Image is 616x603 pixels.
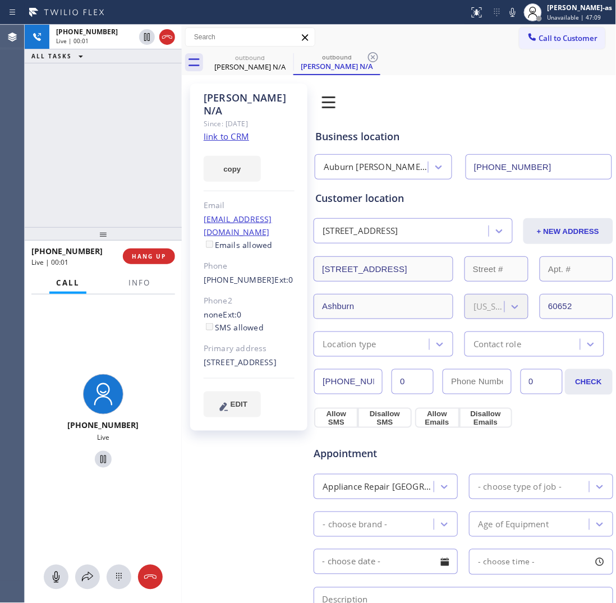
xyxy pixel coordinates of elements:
a: [EMAIL_ADDRESS][DOMAIN_NAME] [204,214,272,237]
div: [PERSON_NAME] N/A [204,91,295,117]
button: Call [49,272,86,294]
div: Phone [204,260,295,273]
span: [PHONE_NUMBER] [68,420,139,431]
div: outbound [295,53,379,61]
span: Live | 00:01 [56,37,89,45]
span: Live | 00:01 [31,257,68,267]
div: Auburn [PERSON_NAME] Appliance Repair [324,161,429,174]
span: Appointment [314,447,412,462]
button: Open dialpad [107,565,131,590]
span: Call [56,278,80,288]
input: Emails allowed [206,241,213,248]
div: Sean N/A [208,50,292,75]
div: Customer location [315,191,611,206]
div: Phone2 [204,294,295,307]
span: Call to Customer [539,33,598,43]
img: 0z2ufo+1LK1lpbjt5drc1XD0bnnlpun5fRe3jBXTlaPqG+JvTQggABAgRuCwj6M7qMMI5mZPQW9JGuOgECBAj8BAT92W+QEcb... [313,86,344,118]
button: ALL TASKS [25,49,94,63]
button: Disallow Emails [459,408,512,428]
div: Appliance Repair [GEOGRAPHIC_DATA] [323,480,435,493]
input: Ext. 2 [521,369,563,394]
input: Phone Number 2 [443,369,511,394]
a: [PHONE_NUMBER] [204,274,275,285]
button: Mute [44,565,68,590]
span: Live [97,433,109,443]
div: - choose brand - [323,518,387,531]
span: - choose time - [478,556,535,567]
button: Hang up [159,29,175,45]
div: [PERSON_NAME] N/A [295,61,379,71]
span: [PHONE_NUMBER] [56,27,118,36]
button: Open directory [75,565,100,590]
div: - choose type of job - [478,480,562,493]
button: Info [122,272,157,294]
button: Mute [505,4,521,20]
label: SMS allowed [204,322,264,333]
button: Hang up [138,565,163,590]
input: Search [186,28,315,46]
button: + NEW ADDRESS [523,218,613,244]
div: Contact role [474,338,521,351]
input: - choose date - [314,549,458,574]
input: Ext. [392,369,434,394]
div: Primary address [204,342,295,355]
input: Apt. # [540,256,613,282]
span: Info [128,278,150,288]
a: link to CRM [204,131,249,142]
button: Allow Emails [415,408,459,428]
span: HANG UP [132,252,166,260]
button: Allow SMS [314,408,358,428]
div: [PERSON_NAME] N/A [208,62,292,72]
input: Phone Number [314,369,383,394]
div: Location type [323,338,376,351]
div: [STREET_ADDRESS] [204,356,295,369]
span: EDIT [231,400,247,408]
label: Emails allowed [204,240,273,250]
div: Age of Equipment [478,518,549,531]
input: ZIP [540,294,613,319]
button: Disallow SMS [358,408,411,428]
button: copy [204,156,261,182]
div: [STREET_ADDRESS] [323,225,398,238]
button: EDIT [204,392,261,417]
div: Since: [DATE] [204,117,295,130]
input: SMS allowed [206,323,213,330]
button: HANG UP [123,248,175,264]
button: Hold Customer [139,29,155,45]
span: Ext: 0 [275,274,293,285]
span: [PHONE_NUMBER] [31,246,103,256]
button: Call to Customer [520,27,605,49]
div: Sean N/A [295,50,379,74]
input: Phone Number [466,154,612,179]
button: CHECK [565,369,613,395]
div: none [204,309,295,334]
input: Street # [465,256,528,282]
span: ALL TASKS [31,52,72,60]
span: Ext: 0 [223,309,242,320]
span: Unavailable | 47:09 [548,13,601,21]
input: City [314,294,453,319]
div: [PERSON_NAME]-as [548,3,613,12]
button: Hold Customer [95,451,112,468]
div: Business location [315,129,611,144]
div: outbound [208,53,292,62]
input: Address [314,256,453,282]
div: Email [204,199,295,212]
